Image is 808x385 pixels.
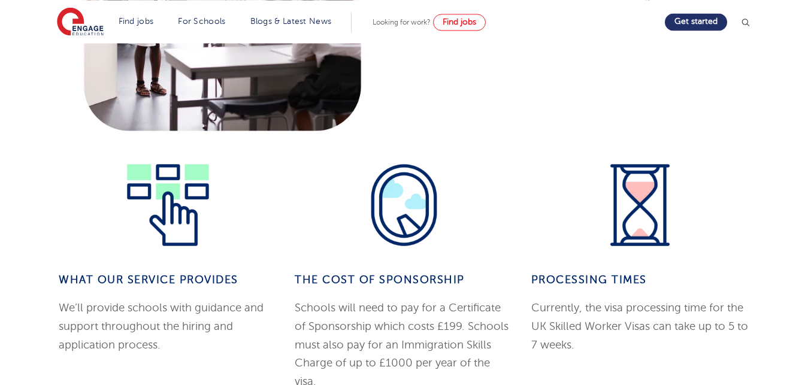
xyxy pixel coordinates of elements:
[57,7,104,37] img: Engage Education
[665,13,727,31] a: Get started
[373,18,431,26] span: Looking for work?
[59,274,238,286] b: What our service provides
[443,17,476,26] span: Find jobs
[433,14,486,31] a: Find jobs
[250,17,332,26] a: Blogs & Latest News
[531,302,748,350] span: Currently, the visa processing time for the UK Skilled Worker Visas can take up to 5 to 7 weeks.
[119,17,154,26] a: Find jobs
[295,274,465,286] b: The Cost of Sponsorship
[531,274,647,286] b: Processing Times
[178,17,225,26] a: For Schools
[59,302,264,350] span: We’ll provide schools with guidance and support throughout the hiring and application process.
